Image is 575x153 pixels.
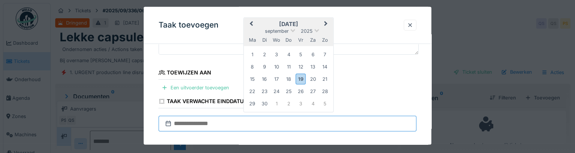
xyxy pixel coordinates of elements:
div: Choose vrijdag 5 september 2025 [296,50,306,60]
div: donderdag [284,35,294,45]
div: Choose zondag 7 september 2025 [320,50,330,60]
div: Een uitvoerder toevoegen [159,83,232,93]
div: Choose maandag 22 september 2025 [247,87,257,97]
div: Choose zondag 21 september 2025 [320,74,330,84]
div: Choose dinsdag 16 september 2025 [259,74,269,84]
div: Choose zondag 5 oktober 2025 [320,99,330,109]
div: Choose vrijdag 19 september 2025 [296,74,306,85]
div: Month september, 2025 [246,49,331,110]
div: woensdag [271,35,281,45]
div: dinsdag [259,35,269,45]
span: september [265,28,289,34]
div: Choose vrijdag 26 september 2025 [296,87,306,97]
div: Choose zaterdag 27 september 2025 [308,87,318,97]
div: Toewijzen aan [159,67,211,80]
div: Choose maandag 8 september 2025 [247,62,257,72]
div: Choose zaterdag 6 september 2025 [308,50,318,60]
div: Choose zondag 28 september 2025 [320,87,330,97]
span: 2025 [301,28,313,34]
div: Choose dinsdag 2 september 2025 [259,50,269,60]
div: Choose dinsdag 9 september 2025 [259,62,269,72]
div: Choose dinsdag 23 september 2025 [259,87,269,97]
div: Choose donderdag 4 september 2025 [284,50,294,60]
div: Choose maandag 29 september 2025 [247,99,257,109]
div: Choose woensdag 3 september 2025 [271,50,281,60]
div: Choose donderdag 18 september 2025 [284,74,294,84]
div: Choose maandag 1 september 2025 [247,50,257,60]
div: Choose vrijdag 3 oktober 2025 [296,99,306,109]
div: vrijdag [296,35,306,45]
div: Choose maandag 15 september 2025 [247,74,257,84]
div: Choose woensdag 10 september 2025 [271,62,281,72]
div: maandag [247,35,257,45]
div: Choose donderdag 25 september 2025 [284,87,294,97]
div: zaterdag [308,35,318,45]
div: Taak verwachte einddatum [159,96,249,109]
div: Choose zaterdag 13 september 2025 [308,62,318,72]
div: Choose zaterdag 4 oktober 2025 [308,99,318,109]
h2: [DATE] [244,21,334,28]
div: zondag [320,35,330,45]
div: Choose zondag 14 september 2025 [320,62,330,72]
div: Choose zaterdag 20 september 2025 [308,74,318,84]
div: Choose dinsdag 30 september 2025 [259,99,269,109]
div: Choose woensdag 17 september 2025 [271,74,281,84]
div: Choose woensdag 1 oktober 2025 [271,99,281,109]
div: Choose donderdag 11 september 2025 [284,62,294,72]
button: Next Month [321,19,333,31]
div: Choose woensdag 24 september 2025 [271,87,281,97]
h3: Taak toevoegen [159,21,219,30]
div: Choose vrijdag 12 september 2025 [296,62,306,72]
div: Choose donderdag 2 oktober 2025 [284,99,294,109]
button: Previous Month [245,19,257,31]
